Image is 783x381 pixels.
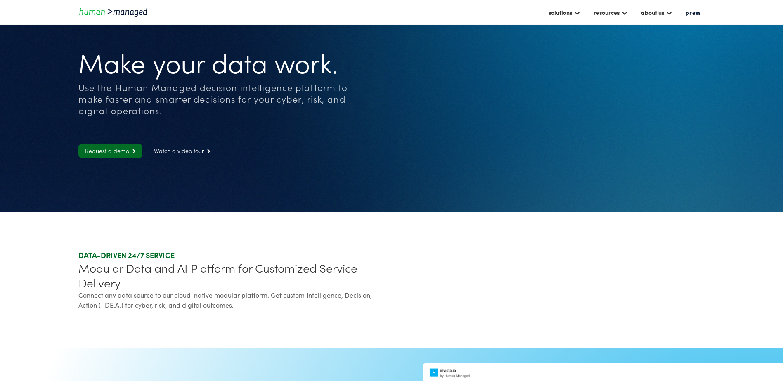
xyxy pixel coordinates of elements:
div: Connect any data source to our cloud-native modular platform. Get custom Intelligence, Decision, ... [78,290,388,310]
div: about us [641,7,664,17]
a: press [681,5,705,19]
div: resources [594,7,620,17]
div: Modular Data and AI Platform for Customized Service Delivery [78,260,388,290]
div: DATA-DRIVEN 24/7 SERVICE [78,250,388,260]
span:  [129,148,136,154]
div: resources [589,5,632,19]
a: Request a demo [78,144,142,158]
div: about us [637,5,677,19]
span:  [204,148,211,154]
a: Watch a video tour [147,144,217,158]
h1: Make your data work. [78,46,349,78]
div: Use the Human Managed decision intelligence platform to make faster and smarter decisions for you... [78,82,349,116]
div: solutions [549,7,572,17]
div: solutions [544,5,584,19]
a: home [78,7,153,18]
